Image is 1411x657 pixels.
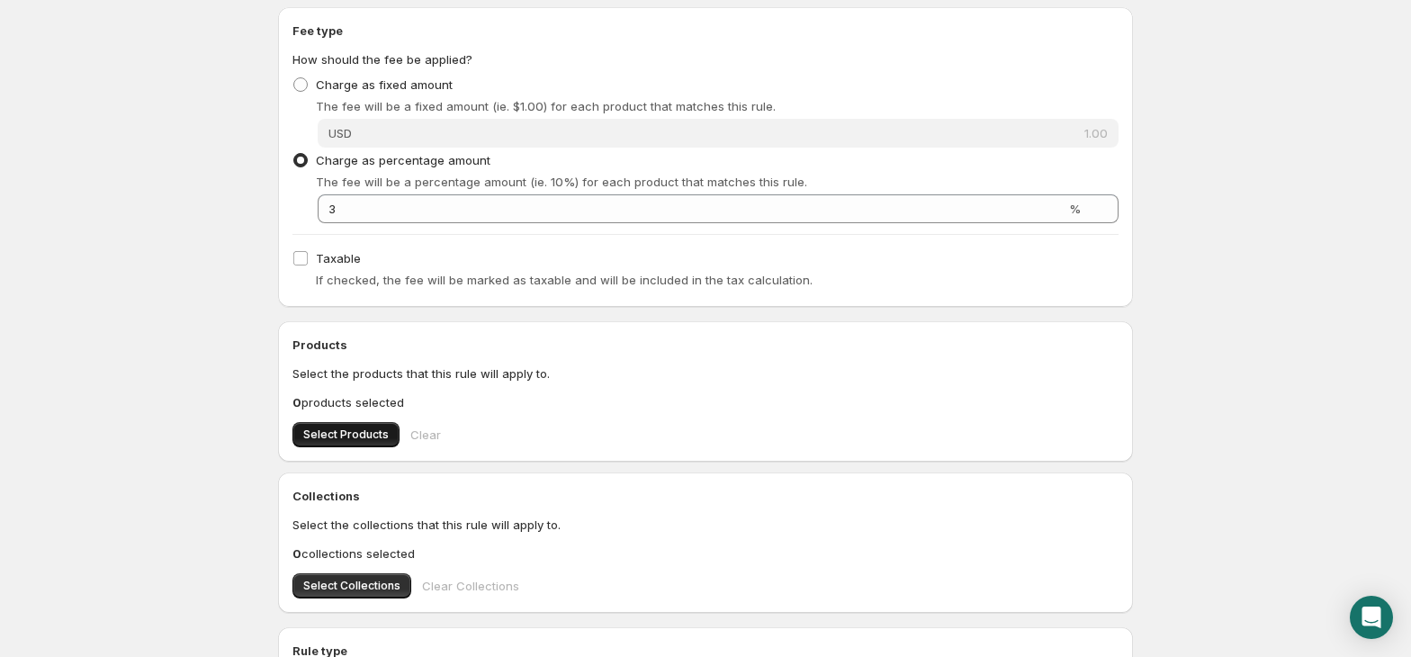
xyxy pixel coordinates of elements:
[292,516,1119,534] p: Select the collections that this rule will apply to.
[1069,202,1081,216] span: %
[292,487,1119,505] h2: Collections
[316,273,813,287] span: If checked, the fee will be marked as taxable and will be included in the tax calculation.
[292,364,1119,382] p: Select the products that this rule will apply to.
[328,126,352,140] span: USD
[292,573,411,598] button: Select Collections
[292,393,1119,411] p: products selected
[292,22,1119,40] h2: Fee type
[292,422,400,447] button: Select Products
[316,99,776,113] span: The fee will be a fixed amount (ie. $1.00) for each product that matches this rule.
[292,544,1119,562] p: collections selected
[316,77,453,92] span: Charge as fixed amount
[292,52,472,67] span: How should the fee be applied?
[316,251,361,265] span: Taxable
[292,546,301,561] b: 0
[303,579,400,593] span: Select Collections
[316,173,1119,191] p: The fee will be a percentage amount (ie. 10%) for each product that matches this rule.
[292,395,301,409] b: 0
[316,153,490,167] span: Charge as percentage amount
[303,427,389,442] span: Select Products
[1350,596,1393,639] div: Open Intercom Messenger
[292,336,1119,354] h2: Products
